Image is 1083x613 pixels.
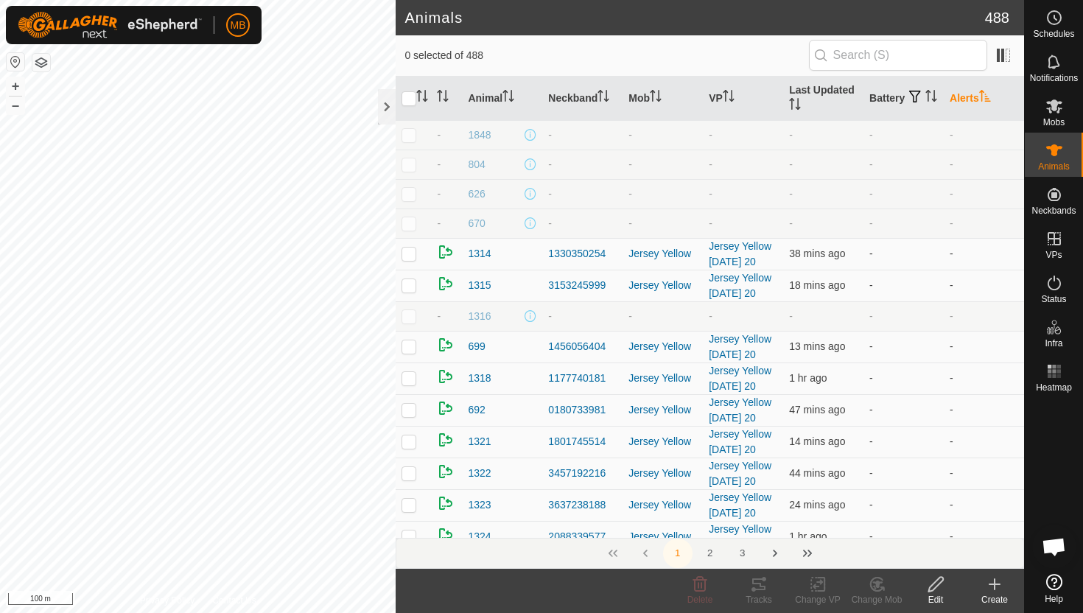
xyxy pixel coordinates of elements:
td: - [863,489,944,521]
td: - [863,270,944,301]
p-sorticon: Activate to sort [789,100,801,112]
span: VPs [1045,251,1062,259]
div: Create [965,593,1024,606]
span: 23 Sept 2025, 4:19 pm [789,435,845,447]
th: Mob [623,77,703,121]
app-display-virtual-paddock-transition: - [709,129,712,141]
span: - [437,217,441,229]
div: Jersey Yellow [628,497,697,513]
span: - [789,188,793,200]
span: Mobs [1043,118,1065,127]
div: Tracks [729,593,788,606]
span: 23 Sept 2025, 3:55 pm [789,248,845,259]
td: - [863,458,944,489]
span: 692 [468,402,485,418]
span: 1848 [468,127,491,143]
div: Edit [906,593,965,606]
p-sorticon: Activate to sort [650,92,662,104]
span: 23 Sept 2025, 3:28 pm [789,530,827,542]
a: Jersey Yellow [DATE] 20 [709,491,771,519]
div: - [628,216,697,231]
p-sorticon: Activate to sort [723,92,735,104]
div: - [628,157,697,172]
img: returning on [437,368,455,385]
button: – [7,97,24,114]
div: 3457192216 [548,466,617,481]
span: Help [1045,595,1063,603]
input: Search (S) [809,40,987,71]
button: 3 [728,539,757,568]
app-display-virtual-paddock-transition: - [709,217,712,229]
img: returning on [437,275,455,293]
span: Status [1041,295,1066,304]
a: Privacy Policy [140,594,195,607]
p-sorticon: Activate to sort [597,92,609,104]
th: VP [703,77,783,121]
a: Jersey Yellow [DATE] 20 [709,333,771,360]
td: - [944,238,1024,270]
span: 1321 [468,434,491,449]
span: 626 [468,186,485,202]
div: Jersey Yellow [628,339,697,354]
div: Jersey Yellow [628,402,697,418]
span: - [789,217,793,229]
td: - [944,521,1024,553]
button: 1 [663,539,693,568]
img: returning on [437,399,455,417]
img: returning on [437,494,455,512]
span: MB [231,18,246,33]
div: 1330350254 [548,246,617,262]
div: 2088339577 [548,529,617,544]
div: Jersey Yellow [628,246,697,262]
span: - [437,188,441,200]
div: 3637238188 [548,497,617,513]
img: returning on [437,243,455,261]
div: Jersey Yellow [628,529,697,544]
span: 0 selected of 488 [404,48,808,63]
app-display-virtual-paddock-transition: - [709,158,712,170]
a: Jersey Yellow [DATE] 20 [709,428,771,455]
div: Jersey Yellow [628,434,697,449]
div: 1801745514 [548,434,617,449]
span: 1314 [468,246,491,262]
a: Jersey Yellow [DATE] 20 [709,460,771,487]
td: - [863,238,944,270]
td: - [944,489,1024,521]
div: 1177740181 [548,371,617,386]
a: Jersey Yellow [DATE] 20 [709,396,771,424]
a: Contact Us [212,594,256,607]
span: Neckbands [1031,206,1076,215]
app-display-virtual-paddock-transition: - [709,310,712,322]
div: 3153245999 [548,278,617,293]
div: 0180733981 [548,402,617,418]
img: returning on [437,431,455,449]
span: 1316 [468,309,491,324]
a: Help [1025,568,1083,609]
span: 23 Sept 2025, 3:25 pm [789,372,827,384]
span: Delete [687,595,713,605]
p-sorticon: Activate to sort [979,92,991,104]
span: 23 Sept 2025, 4:10 pm [789,499,845,511]
button: Next Page [760,539,790,568]
p-sorticon: Activate to sort [437,92,449,104]
td: - [944,301,1024,331]
div: Jersey Yellow [628,466,697,481]
td: - [944,209,1024,238]
td: - [944,394,1024,426]
td: - [863,179,944,209]
div: Change Mob [847,593,906,606]
td: - [863,331,944,362]
th: Last Updated [783,77,863,121]
td: - [944,426,1024,458]
td: - [944,179,1024,209]
span: - [789,129,793,141]
span: 670 [468,216,485,231]
span: 1318 [468,371,491,386]
span: 488 [985,7,1009,29]
span: Animals [1038,162,1070,171]
span: - [789,310,793,322]
button: Last Page [793,539,822,568]
td: - [944,150,1024,179]
a: Jersey Yellow [DATE] 20 [709,240,771,267]
app-display-virtual-paddock-transition: - [709,188,712,200]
